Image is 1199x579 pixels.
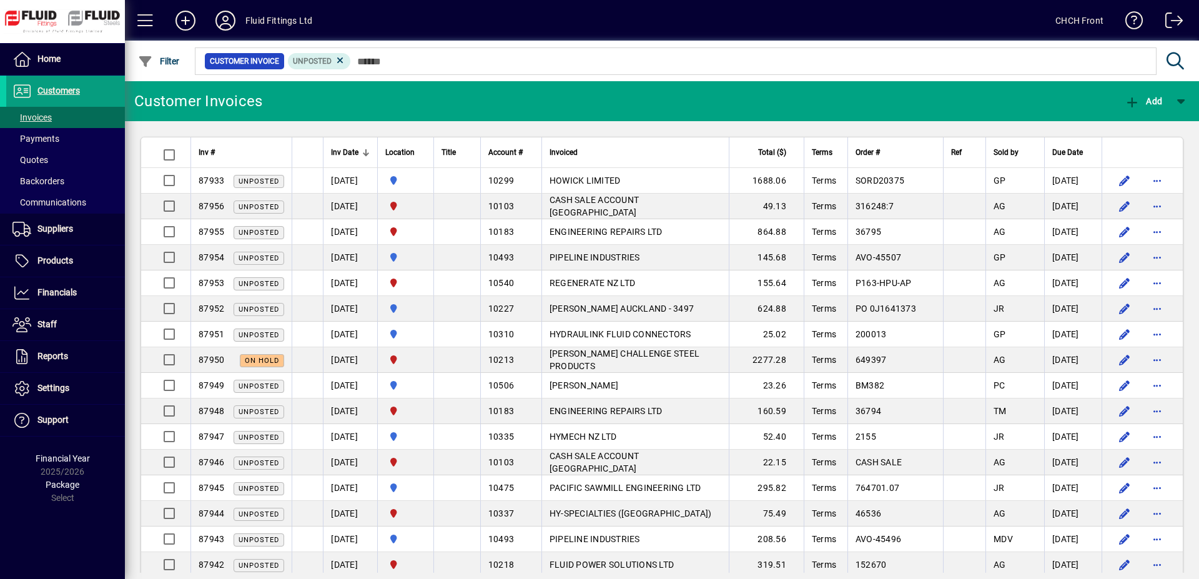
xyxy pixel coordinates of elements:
[1147,401,1167,421] button: More options
[550,451,639,473] span: CASH SALE ACCOUNT [GEOGRAPHIC_DATA]
[1115,478,1135,498] button: Edit
[856,560,887,570] span: 152670
[1147,478,1167,498] button: More options
[36,453,90,463] span: Financial Year
[1156,2,1183,43] a: Logout
[729,347,804,373] td: 2277.28
[994,146,1037,159] div: Sold by
[37,255,73,265] span: Products
[812,146,832,159] span: Terms
[385,146,426,159] div: Location
[293,57,332,66] span: Unposted
[812,176,836,186] span: Terms
[6,277,125,309] a: Financials
[1115,503,1135,523] button: Edit
[812,278,836,288] span: Terms
[6,44,125,75] a: Home
[1044,424,1102,450] td: [DATE]
[331,146,358,159] span: Inv Date
[1147,375,1167,395] button: More options
[729,501,804,527] td: 75.49
[488,146,534,159] div: Account #
[550,278,635,288] span: REGENERATE NZ LTD
[812,329,836,339] span: Terms
[550,329,691,339] span: HYDRAULINK FLUID CONNECTORS
[1147,452,1167,472] button: More options
[994,227,1006,237] span: AG
[729,270,804,296] td: 155.64
[1147,529,1167,549] button: More options
[323,245,377,270] td: [DATE]
[199,278,224,288] span: 87953
[6,245,125,277] a: Products
[729,527,804,552] td: 208.56
[239,305,279,314] span: Unposted
[385,353,426,367] span: CHRISTCHURCH
[1044,219,1102,245] td: [DATE]
[239,280,279,288] span: Unposted
[812,380,836,390] span: Terms
[323,552,377,578] td: [DATE]
[239,408,279,416] span: Unposted
[385,276,426,290] span: CHRISTCHURCH
[729,475,804,501] td: 295.82
[488,457,514,467] span: 10103
[550,483,701,493] span: PACIFIC SAWMILL ENGINEERING LTD
[488,227,514,237] span: 10183
[550,227,663,237] span: ENGINEERING REPAIRS LTD
[729,296,804,322] td: 624.88
[239,536,279,544] span: Unposted
[323,347,377,373] td: [DATE]
[199,304,224,314] span: 87952
[729,219,804,245] td: 864.88
[37,287,77,297] span: Financials
[331,146,370,159] div: Inv Date
[812,457,836,467] span: Terms
[1044,296,1102,322] td: [DATE]
[6,149,125,171] a: Quotes
[1044,527,1102,552] td: [DATE]
[729,245,804,270] td: 145.68
[1115,324,1135,344] button: Edit
[488,176,514,186] span: 10299
[135,50,183,72] button: Filter
[1055,11,1103,31] div: CHCH Front
[199,508,224,518] span: 87944
[239,459,279,467] span: Unposted
[550,560,674,570] span: FLUID POWER SOLUTIONS LTD
[6,373,125,404] a: Settings
[856,227,881,237] span: 36795
[385,481,426,495] span: AUCKLAND
[199,227,224,237] span: 87955
[488,432,514,442] span: 10335
[994,201,1006,211] span: AG
[245,11,312,31] div: Fluid Fittings Ltd
[856,304,916,314] span: PO 0J1641373
[165,9,205,32] button: Add
[239,254,279,262] span: Unposted
[488,483,514,493] span: 10475
[1052,146,1094,159] div: Due Date
[994,252,1006,262] span: GP
[199,457,224,467] span: 87946
[1147,503,1167,523] button: More options
[994,146,1019,159] span: Sold by
[288,53,351,69] mat-chip: Customer Invoice Status: Unposted
[488,534,514,544] span: 10493
[1115,555,1135,575] button: Edit
[199,560,224,570] span: 87942
[1147,427,1167,447] button: More options
[1044,552,1102,578] td: [DATE]
[550,406,663,416] span: ENGINEERING REPAIRS LTD
[46,480,79,490] span: Package
[323,168,377,194] td: [DATE]
[856,355,887,365] span: 649397
[550,304,694,314] span: [PERSON_NAME] AUCKLAND - 3497
[758,146,786,159] span: Total ($)
[856,201,894,211] span: 316248:7
[488,406,514,416] span: 10183
[12,134,59,144] span: Payments
[385,146,415,159] span: Location
[239,331,279,339] span: Unposted
[323,501,377,527] td: [DATE]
